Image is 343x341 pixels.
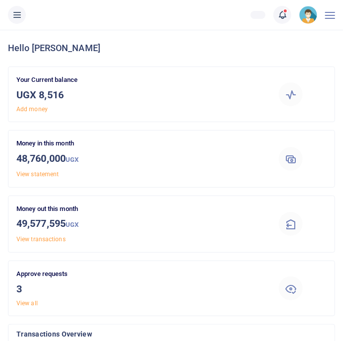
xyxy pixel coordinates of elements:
[16,216,247,232] h3: 49,577,595
[66,156,79,163] small: UGX
[16,329,327,340] h4: Transactions Overview
[16,236,66,243] a: View transactions
[16,75,247,85] p: Your Current balance
[16,171,59,178] a: View statement
[66,221,79,228] small: UGX
[16,204,247,214] p: Money out this month
[16,269,247,279] p: Approve requests
[247,11,269,19] li: Wallet ballance
[16,87,247,102] h3: UGX 8,516
[16,138,247,149] p: Money in this month
[16,151,247,167] h3: 48,760,000
[16,281,247,296] h3: 3
[16,106,48,113] a: Add money
[299,6,317,24] img: profile-user
[16,300,38,307] a: View all
[8,43,335,54] h4: Hello [PERSON_NAME]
